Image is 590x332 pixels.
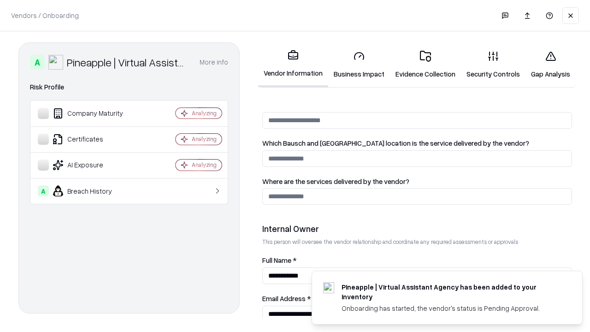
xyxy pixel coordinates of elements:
[30,82,228,93] div: Risk Profile
[11,11,79,20] p: Vendors / Onboarding
[328,43,390,86] a: Business Impact
[38,160,148,171] div: AI Exposure
[262,223,572,234] div: Internal Owner
[192,109,217,117] div: Analyzing
[262,295,572,302] label: Email Address *
[461,43,525,86] a: Security Controls
[342,282,560,302] div: Pineapple | Virtual Assistant Agency has been added to your inventory
[67,55,189,70] div: Pineapple | Virtual Assistant Agency
[38,134,148,145] div: Certificates
[192,135,217,143] div: Analyzing
[258,42,328,87] a: Vendor Information
[30,55,45,70] div: A
[262,257,572,264] label: Full Name *
[390,43,461,86] a: Evidence Collection
[38,185,148,196] div: Breach History
[38,108,148,119] div: Company Maturity
[525,43,576,86] a: Gap Analysis
[262,140,572,147] label: Which Bausch and [GEOGRAPHIC_DATA] location is the service delivered by the vendor?
[262,178,572,185] label: Where are the services delivered by the vendor?
[48,55,63,70] img: Pineapple | Virtual Assistant Agency
[38,185,49,196] div: A
[192,161,217,169] div: Analyzing
[342,303,560,313] div: Onboarding has started, the vendor's status is Pending Approval.
[200,54,228,71] button: More info
[323,282,334,293] img: trypineapple.com
[262,238,572,246] p: This person will oversee the vendor relationship and coordinate any required assessments or appro...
